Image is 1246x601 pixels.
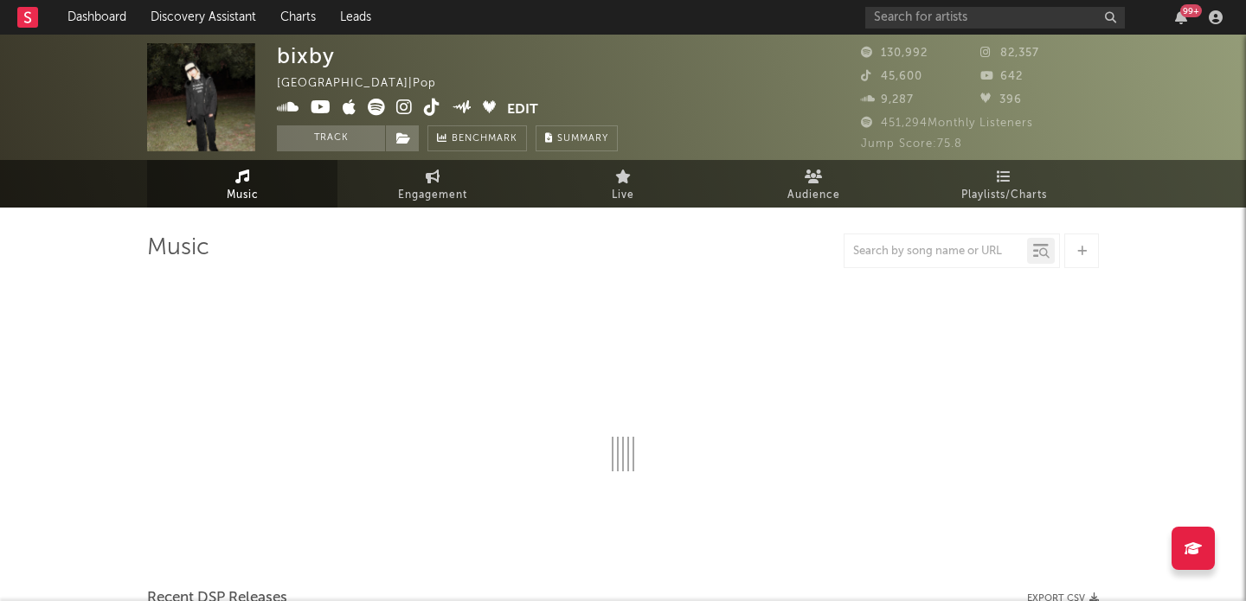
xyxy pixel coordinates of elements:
[612,185,634,206] span: Live
[1180,4,1202,17] div: 99 +
[427,125,527,151] a: Benchmark
[980,48,1039,59] span: 82,357
[861,48,928,59] span: 130,992
[277,43,335,68] div: bixby
[452,129,517,150] span: Benchmark
[147,160,337,208] a: Music
[536,125,618,151] button: Summary
[277,74,456,94] div: [GEOGRAPHIC_DATA] | Pop
[787,185,840,206] span: Audience
[718,160,909,208] a: Audience
[909,160,1099,208] a: Playlists/Charts
[861,138,962,150] span: Jump Score: 75.8
[277,125,385,151] button: Track
[337,160,528,208] a: Engagement
[980,94,1022,105] span: 396
[398,185,467,206] span: Engagement
[980,71,1023,82] span: 642
[861,71,922,82] span: 45,600
[865,7,1125,29] input: Search for artists
[528,160,718,208] a: Live
[1175,10,1187,24] button: 99+
[961,185,1047,206] span: Playlists/Charts
[227,185,259,206] span: Music
[861,94,914,105] span: 9,287
[557,134,608,144] span: Summary
[861,118,1033,129] span: 451,294 Monthly Listeners
[507,99,538,120] button: Edit
[845,245,1027,259] input: Search by song name or URL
